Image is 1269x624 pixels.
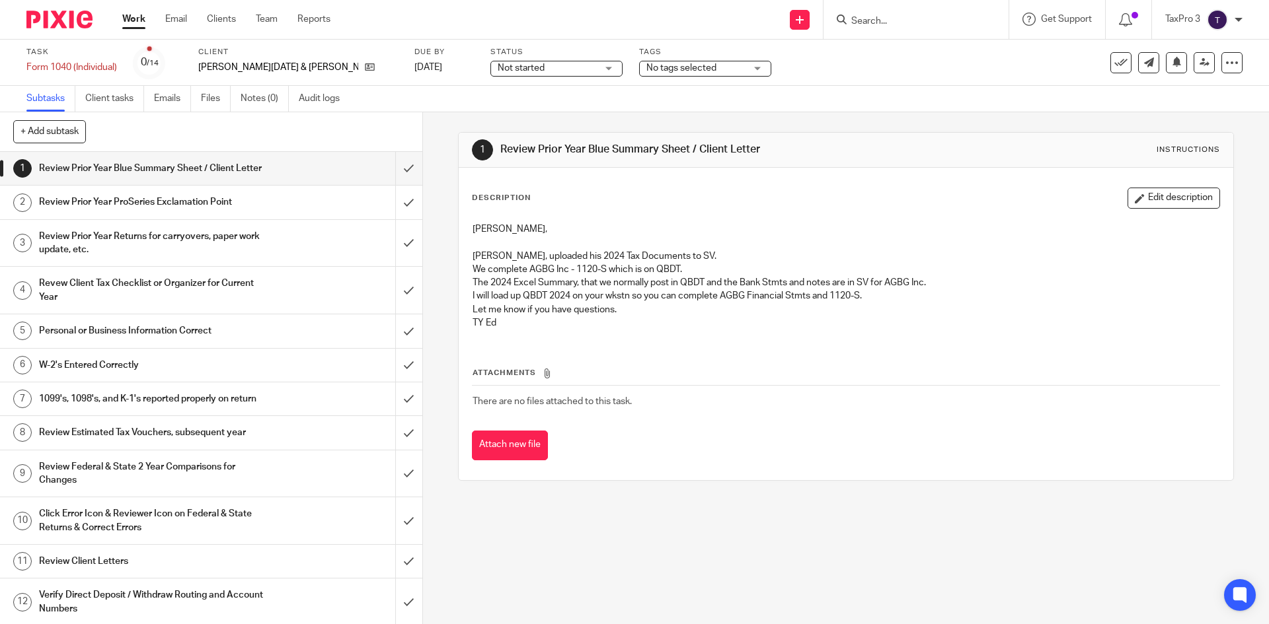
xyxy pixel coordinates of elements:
[147,59,159,67] small: /14
[198,47,398,57] label: Client
[13,593,32,611] div: 12
[473,250,1219,263] p: [PERSON_NAME], uploaded his 2024 Tax Documents to SV.
[39,457,268,491] h1: Review Federal & State 2 Year Comparisons for Changes
[39,551,268,571] h1: Review Client Letters
[13,512,32,530] div: 10
[198,61,358,74] p: [PERSON_NAME][DATE] & [PERSON_NAME]
[39,321,268,341] h1: Personal or Business Information Correct
[201,86,231,112] a: Files
[490,47,623,57] label: Status
[498,63,545,73] span: Not started
[122,13,145,26] a: Work
[13,281,32,300] div: 4
[39,504,268,537] h1: Click Error Icon & Reviewer Icon on Federal & State Returns & Correct Errors
[473,303,1219,316] p: Let me know if you have questions.
[297,13,330,26] a: Reports
[473,316,1219,329] p: TY Ed
[154,86,191,112] a: Emails
[85,86,144,112] a: Client tasks
[472,139,493,160] div: 1
[13,390,32,408] div: 7
[1207,9,1228,30] img: svg%3E
[39,423,268,442] h1: Review Estimated Tax Vouchers, subsequent year
[13,464,32,483] div: 9
[473,263,1219,276] p: We complete AGBG Inc - 1120-S which is on QBDT.
[13,193,32,212] div: 2
[241,86,289,112] a: Notes (0)
[1165,13,1200,26] p: TaxPro 3
[256,13,278,26] a: Team
[39,355,268,375] h1: W-2's Entered Correctly
[646,63,716,73] span: No tags selected
[13,159,32,178] div: 1
[26,86,75,112] a: Subtasks
[473,369,536,376] span: Attachments
[26,61,117,74] div: Form 1040 (Individual)
[473,289,1219,302] p: I will load up QBDT 2024 on your wkstn so you can complete AGBG Financial Stmts and 1120-S.
[472,431,548,460] button: Attach new file
[39,585,268,619] h1: Verify Direct Deposit / Withdraw Routing and Account Numbers
[165,13,187,26] a: Email
[299,86,350,112] a: Audit logs
[473,397,632,406] span: There are no files attached to this task.
[39,389,268,409] h1: 1099's, 1098's, and K-1's reported properly on return
[39,226,268,260] h1: Review Prior Year Returns for carryovers, paper work update, etc.
[850,16,969,28] input: Search
[39,192,268,212] h1: Review Prior Year ProSeries Exclamation Point
[414,47,474,57] label: Due by
[13,120,86,143] button: + Add subtask
[500,143,874,156] h1: Review Prior Year Blue Summary Sheet / Client Letter
[639,47,771,57] label: Tags
[13,356,32,374] div: 6
[1157,145,1220,155] div: Instructions
[473,223,1219,236] p: [PERSON_NAME],
[39,158,268,178] h1: Review Prior Year Blue Summary Sheet / Client Letter
[1041,15,1092,24] span: Get Support
[26,11,93,28] img: Pixie
[414,63,442,72] span: [DATE]
[13,322,32,340] div: 5
[473,276,1219,289] p: The 2024 Excel Summary, that we normally post in QBDT and the Bank Stmts and notes are in SV for ...
[26,47,117,57] label: Task
[1128,188,1220,209] button: Edit description
[141,55,159,70] div: 0
[13,234,32,252] div: 3
[472,193,531,203] p: Description
[39,273,268,307] h1: Revew Client Tax Checklist or Organizer for Current Year
[207,13,236,26] a: Clients
[13,423,32,442] div: 8
[13,552,32,571] div: 11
